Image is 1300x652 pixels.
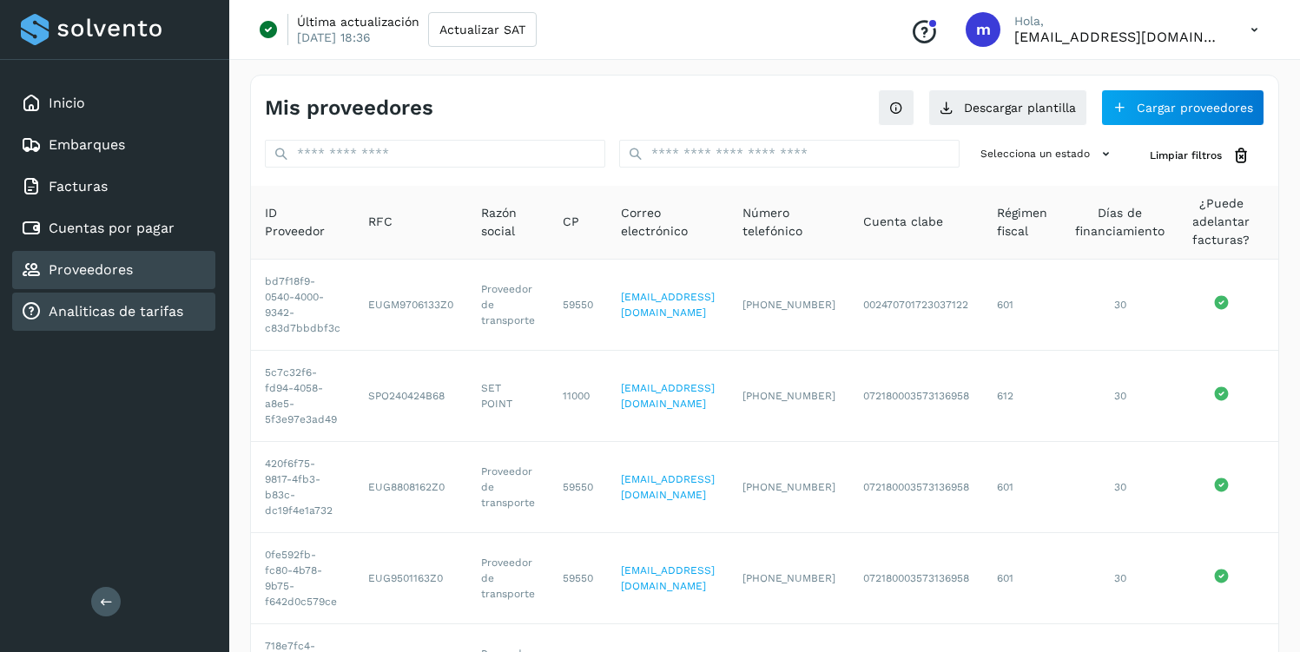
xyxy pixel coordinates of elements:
[549,442,607,533] td: 59550
[621,291,715,319] a: [EMAIL_ADDRESS][DOMAIN_NAME]
[368,213,393,231] span: RFC
[354,442,467,533] td: EUG8808162Z0
[1014,14,1223,29] p: Hola,
[549,533,607,624] td: 59550
[849,260,983,351] td: 002470701723037122
[621,204,715,240] span: Correo electrónico
[863,213,943,231] span: Cuenta clabe
[12,126,215,164] div: Embarques
[49,178,108,194] a: Facturas
[1150,148,1222,163] span: Limpiar filtros
[549,260,607,351] td: 59550
[621,382,715,410] a: [EMAIL_ADDRESS][DOMAIN_NAME]
[1075,204,1165,240] span: Días de financiamiento
[354,533,467,624] td: EUG9501163Z0
[742,572,835,584] span: [PHONE_NUMBER]
[467,260,549,351] td: Proveedor de transporte
[354,260,467,351] td: EUGM9706133Z0
[297,14,419,30] p: Última actualización
[439,23,525,36] span: Actualizar SAT
[1061,533,1178,624] td: 30
[251,260,354,351] td: bd7f18f9-0540-4000-9342-c83d7bbdbf3c
[742,299,835,311] span: [PHONE_NUMBER]
[928,89,1087,126] button: Descargar plantilla
[621,473,715,501] a: [EMAIL_ADDRESS][DOMAIN_NAME]
[12,84,215,122] div: Inicio
[481,204,535,240] span: Razón social
[983,260,1061,351] td: 601
[49,261,133,278] a: Proveedores
[742,481,835,493] span: [PHONE_NUMBER]
[467,533,549,624] td: Proveedor de transporte
[1061,260,1178,351] td: 30
[354,351,467,442] td: SPO240424B68
[621,564,715,592] a: [EMAIL_ADDRESS][DOMAIN_NAME]
[251,442,354,533] td: 420f6f75-9817-4fb3-b83c-dc19f4e1a732
[1014,29,1223,45] p: mercedes@solvento.mx
[12,168,215,206] div: Facturas
[1101,89,1264,126] button: Cargar proveedores
[297,30,371,45] p: [DATE] 18:36
[549,351,607,442] td: 11000
[467,351,549,442] td: SET POINT
[983,533,1061,624] td: 601
[983,442,1061,533] td: 601
[12,251,215,289] div: Proveedores
[997,204,1047,240] span: Régimen fiscal
[1136,140,1264,172] button: Limpiar filtros
[742,204,835,240] span: Número telefónico
[265,204,340,240] span: ID Proveedor
[251,351,354,442] td: 5c7c32f6-fd94-4058-a8e5-5f3e97e3ad49
[49,220,175,236] a: Cuentas por pagar
[467,442,549,533] td: Proveedor de transporte
[1061,442,1178,533] td: 30
[563,213,579,231] span: CP
[12,293,215,331] div: Analiticas de tarifas
[12,209,215,247] div: Cuentas por pagar
[1192,194,1250,249] span: ¿Puede adelantar facturas?
[849,351,983,442] td: 072180003573136958
[983,351,1061,442] td: 612
[849,533,983,624] td: 072180003573136958
[428,12,537,47] button: Actualizar SAT
[1061,351,1178,442] td: 30
[251,533,354,624] td: 0fe592fb-fc80-4b78-9b75-f642d0c579ce
[265,95,433,121] h4: Mis proveedores
[973,140,1122,168] button: Selecciona un estado
[49,303,183,319] a: Analiticas de tarifas
[49,136,125,153] a: Embarques
[49,95,85,111] a: Inicio
[849,442,983,533] td: 072180003573136958
[742,390,835,402] span: [PHONE_NUMBER]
